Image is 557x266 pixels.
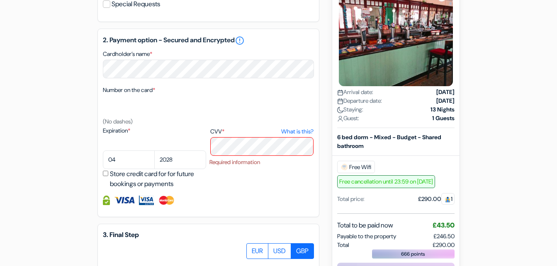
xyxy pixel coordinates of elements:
span: 666 points [401,251,425,258]
strong: [DATE] [436,97,455,106]
label: Cardholder’s name [103,50,152,58]
a: What is this? [281,127,314,136]
label: CVV [210,127,314,136]
span: £43.50 [433,221,455,230]
span: Payable to the property [337,232,396,241]
img: calendar.svg [337,99,343,105]
strong: [DATE] [436,88,455,97]
a: error_outline [235,36,245,46]
strong: 13 Nights [431,106,455,114]
label: GBP [291,243,314,259]
small: (No dashes) [103,118,133,125]
img: Visa Electron [139,196,154,205]
label: Store credit card for for future bookings or payments [110,169,209,189]
img: Credit card information fully secured and encrypted [103,196,110,205]
div: £290.00 [418,195,455,204]
label: Number on the card [103,86,155,94]
img: calendar.svg [337,90,343,96]
h5: 2. Payment option - Secured and Encrypted [103,36,314,46]
b: 6 bed dorm - Mixed - Budget - Shared bathroom [337,134,441,150]
div: Basic radio toggle button group [247,243,314,259]
img: free_wifi.svg [341,164,348,171]
img: Master Card [158,196,175,205]
img: user_icon.svg [337,116,343,122]
label: EUR [246,243,268,259]
label: USD [268,243,291,259]
span: Guest: [337,114,359,123]
span: Free cancellation until 23:59 on [DATE] [337,176,435,189]
span: Staying: [337,106,363,114]
img: moon.svg [337,107,343,114]
label: Expiration [103,126,206,135]
li: Required information [209,158,314,167]
span: Total [337,241,349,250]
span: Arrival date: [337,88,373,97]
span: 1 [441,193,455,205]
span: Total to be paid now [337,221,393,231]
div: Total price: [337,195,365,204]
img: Visa [114,196,135,205]
img: guest.svg [445,197,451,203]
span: Departure date: [337,97,382,106]
strong: 1 Guests [432,114,455,123]
span: Free Wifi [337,161,375,174]
h5: 3. Final Step [103,231,314,239]
span: £246.50 [433,233,455,240]
span: £290.00 [433,241,455,250]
